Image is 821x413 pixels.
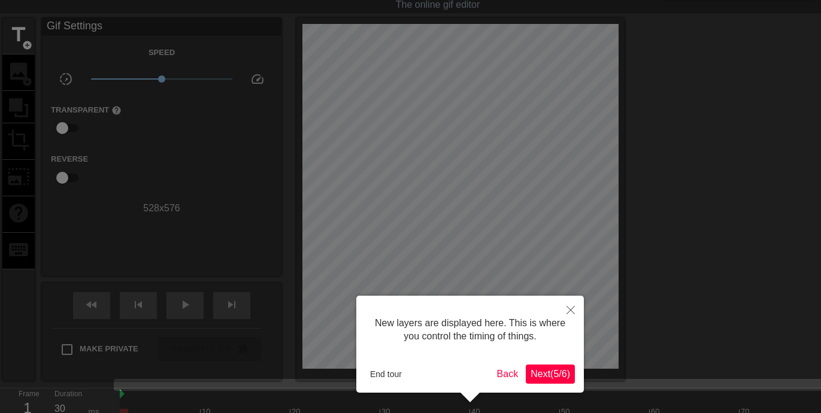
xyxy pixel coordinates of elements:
[22,40,32,50] span: add_circle
[51,104,122,116] label: Transparent
[84,297,99,312] span: fast_rewind
[42,18,281,36] div: Gif Settings
[492,365,523,384] button: Back
[526,365,575,384] button: Next
[531,369,570,379] span: Next ( 5 / 6 )
[59,72,73,86] span: slow_motion_video
[149,47,175,59] label: Speed
[7,23,30,46] span: title
[54,391,82,398] label: Duration
[178,297,192,312] span: play_arrow
[250,72,265,86] span: speed
[365,365,407,383] button: End tour
[51,153,88,165] label: Reverse
[365,305,575,356] div: New layers are displayed here. This is where you control the timing of things.
[558,296,584,323] button: Close
[42,201,281,215] div: 528 x 576
[80,343,138,355] span: Make Private
[111,105,122,116] span: help
[131,297,146,312] span: skip_previous
[225,297,239,312] span: skip_next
